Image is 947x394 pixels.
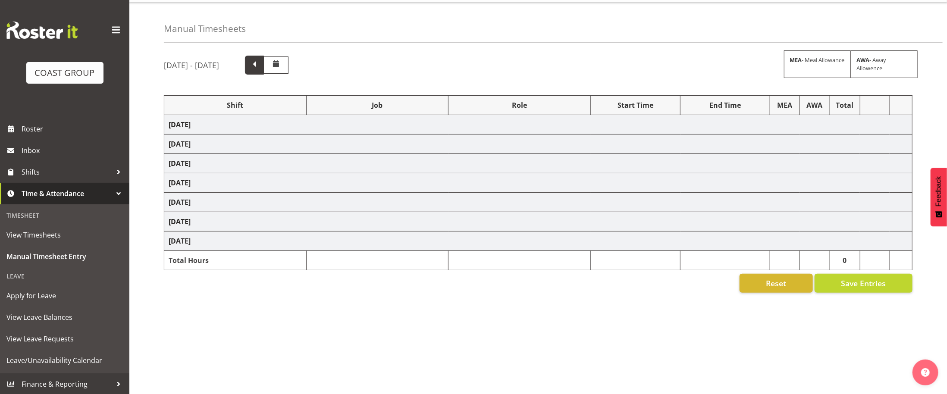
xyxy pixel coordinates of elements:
[931,168,947,226] button: Feedback - Show survey
[2,267,127,285] div: Leave
[164,24,246,34] h4: Manual Timesheets
[22,378,112,391] span: Finance & Reporting
[311,100,444,110] div: Job
[856,56,869,64] strong: AWA
[2,246,127,267] a: Manual Timesheet Entry
[164,193,913,212] td: [DATE]
[2,306,127,328] a: View Leave Balances
[6,228,123,241] span: View Timesheets
[740,274,813,293] button: Reset
[851,50,918,78] div: - Away Allowence
[164,115,913,134] td: [DATE]
[6,311,123,324] span: View Leave Balances
[453,100,586,110] div: Role
[169,100,302,110] div: Shift
[921,368,930,377] img: help-xxl-2.png
[164,60,219,70] h5: [DATE] - [DATE]
[815,274,913,293] button: Save Entries
[6,22,78,39] img: Rosterit website logo
[685,100,765,110] div: End Time
[2,224,127,246] a: View Timesheets
[935,176,943,206] span: Feedback
[22,144,125,157] span: Inbox
[841,278,886,289] span: Save Entries
[804,100,826,110] div: AWA
[22,166,112,178] span: Shifts
[35,66,95,79] div: COAST GROUP
[164,231,913,251] td: [DATE]
[784,50,851,78] div: - Meal Allowance
[164,251,307,270] td: Total Hours
[164,154,913,173] td: [DATE]
[6,332,123,345] span: View Leave Requests
[790,56,802,64] strong: MEA
[2,328,127,350] a: View Leave Requests
[164,212,913,231] td: [DATE]
[766,278,786,289] span: Reset
[6,289,123,302] span: Apply for Leave
[22,122,125,135] span: Roster
[164,173,913,193] td: [DATE]
[830,251,860,270] td: 0
[6,354,123,367] span: Leave/Unavailability Calendar
[22,187,112,200] span: Time & Attendance
[164,134,913,154] td: [DATE]
[2,285,127,306] a: Apply for Leave
[775,100,795,110] div: MEA
[834,100,855,110] div: Total
[595,100,676,110] div: Start Time
[2,206,127,224] div: Timesheet
[6,250,123,263] span: Manual Timesheet Entry
[2,350,127,371] a: Leave/Unavailability Calendar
